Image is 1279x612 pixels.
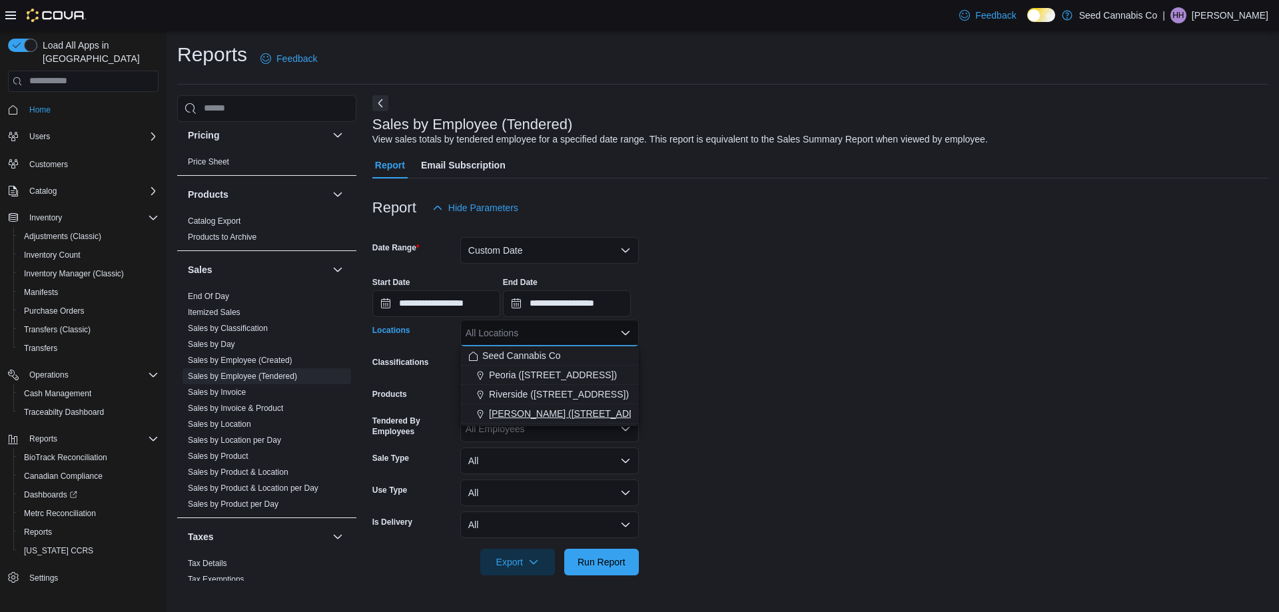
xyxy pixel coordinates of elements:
[188,356,292,365] a: Sales by Employee (Created)
[188,499,278,509] a: Sales by Product per Day
[177,555,356,593] div: Taxes
[188,467,288,477] a: Sales by Product & Location
[29,159,68,170] span: Customers
[24,287,58,298] span: Manifests
[24,250,81,260] span: Inventory Count
[1027,8,1055,22] input: Dark Mode
[3,366,164,384] button: Operations
[19,524,57,540] a: Reports
[188,575,244,584] a: Tax Exemptions
[29,573,58,583] span: Settings
[188,263,213,276] h3: Sales
[19,524,159,540] span: Reports
[488,549,547,575] span: Export
[460,479,639,506] button: All
[448,201,518,214] span: Hide Parameters
[330,262,346,278] button: Sales
[372,242,420,253] label: Date Range
[188,483,318,493] span: Sales by Product & Location per Day
[24,268,124,279] span: Inventory Manager (Classic)
[460,366,639,385] button: Peoria ([STREET_ADDRESS])
[188,129,327,142] button: Pricing
[372,277,410,288] label: Start Date
[24,452,107,463] span: BioTrack Reconciliation
[13,302,164,320] button: Purchase Orders
[24,527,52,537] span: Reports
[188,216,240,226] span: Catalog Export
[460,237,639,264] button: Custom Date
[1170,7,1186,23] div: Hannah Halley
[372,325,410,336] label: Locations
[24,367,159,383] span: Operations
[29,434,57,444] span: Reports
[19,322,96,338] a: Transfers (Classic)
[19,468,108,484] a: Canadian Compliance
[24,367,74,383] button: Operations
[13,283,164,302] button: Manifests
[24,155,159,172] span: Customers
[1162,7,1165,23] p: |
[24,183,62,199] button: Catalog
[27,9,86,22] img: Cova
[460,346,639,424] div: Choose from the following options
[188,232,256,242] span: Products to Archive
[188,387,246,398] span: Sales by Invoice
[19,404,109,420] a: Traceabilty Dashboard
[3,208,164,227] button: Inventory
[975,9,1016,22] span: Feedback
[188,232,256,242] a: Products to Archive
[188,188,327,201] button: Products
[188,355,292,366] span: Sales by Employee (Created)
[372,200,416,216] h3: Report
[3,430,164,448] button: Reports
[188,574,244,585] span: Tax Exemptions
[177,41,247,68] h1: Reports
[13,523,164,541] button: Reports
[13,403,164,422] button: Traceabilty Dashboard
[24,210,159,226] span: Inventory
[489,407,667,420] span: [PERSON_NAME] ([STREET_ADDRESS])
[372,485,407,495] label: Use Type
[19,284,63,300] a: Manifests
[188,339,235,350] span: Sales by Day
[19,228,159,244] span: Adjustments (Classic)
[3,127,164,146] button: Users
[1079,7,1158,23] p: Seed Cannabis Co
[3,568,164,587] button: Settings
[13,448,164,467] button: BioTrack Reconciliation
[24,129,159,145] span: Users
[188,292,229,301] a: End Of Day
[188,404,283,413] a: Sales by Invoice & Product
[188,530,327,543] button: Taxes
[19,543,159,559] span: Washington CCRS
[460,385,639,404] button: Riverside ([STREET_ADDRESS])
[188,157,229,166] a: Price Sheet
[188,559,227,568] a: Tax Details
[188,371,297,382] span: Sales by Employee (Tendered)
[13,246,164,264] button: Inventory Count
[330,127,346,143] button: Pricing
[24,102,56,118] a: Home
[24,545,93,556] span: [US_STATE] CCRS
[13,541,164,560] button: [US_STATE] CCRS
[19,386,97,402] a: Cash Management
[460,511,639,538] button: All
[372,416,455,437] label: Tendered By Employees
[19,450,159,465] span: BioTrack Reconciliation
[19,404,159,420] span: Traceabilty Dashboard
[19,266,129,282] a: Inventory Manager (Classic)
[1172,7,1184,23] span: HH
[19,228,107,244] a: Adjustments (Classic)
[460,404,639,424] button: [PERSON_NAME] ([STREET_ADDRESS])
[188,129,219,142] h3: Pricing
[24,431,63,447] button: Reports
[188,307,240,318] span: Itemized Sales
[188,403,283,414] span: Sales by Invoice & Product
[3,182,164,200] button: Catalog
[372,133,988,147] div: View sales totals by tendered employee for a specified date range. This report is equivalent to t...
[372,517,412,527] label: Is Delivery
[3,154,164,173] button: Customers
[19,487,159,503] span: Dashboards
[480,549,555,575] button: Export
[188,308,240,317] a: Itemized Sales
